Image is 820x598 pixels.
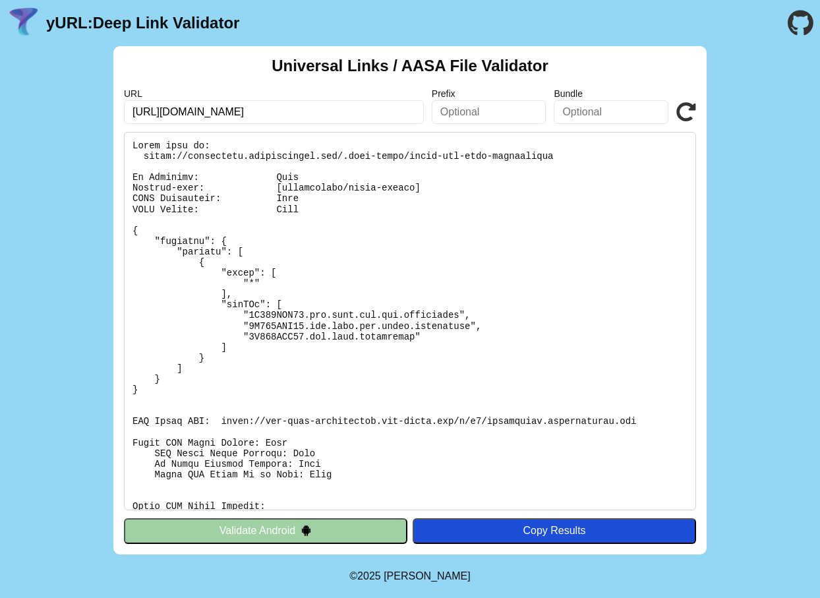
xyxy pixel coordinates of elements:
[413,518,696,543] button: Copy Results
[419,525,689,537] div: Copy Results
[357,570,381,582] span: 2025
[124,88,424,99] label: URL
[124,518,407,543] button: Validate Android
[432,88,546,99] label: Prefix
[46,14,239,32] a: yURL:Deep Link Validator
[384,570,471,582] a: Michael Ibragimchayev's Personal Site
[301,525,312,536] img: droidIcon.svg
[349,554,470,598] footer: ©
[554,88,668,99] label: Bundle
[554,100,668,124] input: Optional
[432,100,546,124] input: Optional
[7,6,41,40] img: yURL Logo
[124,132,696,510] pre: Lorem ipsu do: sitam://consectetu.adipiscingel.sed/.doei-tempo/incid-utl-etdo-magnaaliqua En Admi...
[124,100,424,124] input: Required
[272,57,548,75] h2: Universal Links / AASA File Validator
